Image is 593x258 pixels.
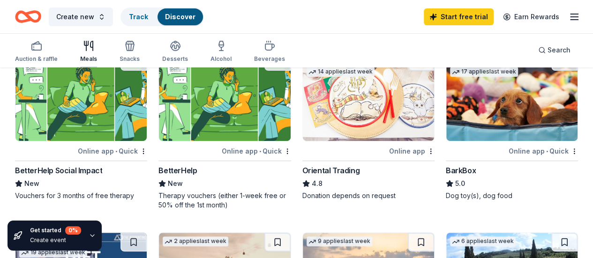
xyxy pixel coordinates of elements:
span: • [546,147,548,155]
a: Image for Oriental TradingTop rated14 applieslast weekOnline appOriental Trading4.8Donation depen... [302,52,435,200]
span: New [24,178,39,189]
div: Online app [389,145,435,157]
div: 9 applies last week [307,236,372,246]
div: 14 applies last week [307,67,375,77]
div: Snacks [120,55,140,63]
div: Oriental Trading [302,165,360,176]
button: TrackDiscover [120,7,204,26]
span: Search [548,44,570,56]
div: Online app Quick [78,145,147,157]
span: 5.0 [455,178,465,189]
div: Donation depends on request [302,191,435,200]
div: Desserts [162,55,188,63]
img: Image for BetterHelp [159,52,290,141]
div: Auction & raffle [15,55,58,63]
a: Image for BetterHelp Social Impact27 applieslast weekOnline app•QuickBetterHelp Social ImpactNewV... [15,52,147,200]
button: Meals [80,37,97,67]
a: Earn Rewards [497,8,565,25]
div: Online app Quick [222,145,291,157]
button: Search [531,41,578,59]
a: Home [15,6,41,28]
div: Alcohol [210,55,232,63]
a: Discover [165,13,195,21]
button: Auction & raffle [15,37,58,67]
div: 2 applies last week [163,236,228,246]
span: Create new [56,11,94,22]
a: Image for BetterHelp1 applylast weekOnline app•QuickBetterHelpNewTherapy vouchers (either 1-week ... [158,52,291,210]
button: Beverages [254,37,285,67]
span: 4.8 [312,178,323,189]
img: Image for BarkBox [446,52,578,141]
div: Get started [30,226,81,235]
div: Create event [30,236,81,244]
span: • [259,147,261,155]
div: BarkBox [446,165,476,176]
div: Vouchers for 3 months of free therapy [15,191,147,200]
div: Meals [80,55,97,63]
img: Image for BetterHelp Social Impact [15,52,147,141]
button: Create new [49,7,113,26]
div: Therapy vouchers (either 1-week free or 50% off the 1st month) [158,191,291,210]
a: Start free trial [424,8,494,25]
div: 17 applies last week [450,67,518,77]
div: Dog toy(s), dog food [446,191,578,200]
img: Image for Oriental Trading [303,52,434,141]
div: Beverages [254,55,285,63]
span: • [115,147,117,155]
div: BetterHelp Social Impact [15,165,102,176]
button: Snacks [120,37,140,67]
span: New [168,178,183,189]
a: Image for BarkBoxTop rated17 applieslast weekOnline app•QuickBarkBox5.0Dog toy(s), dog food [446,52,578,200]
div: Online app Quick [509,145,578,157]
div: 6 applies last week [450,236,516,246]
div: BetterHelp [158,165,197,176]
a: Track [129,13,148,21]
button: Alcohol [210,37,232,67]
button: Desserts [162,37,188,67]
div: 0 % [65,226,81,235]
